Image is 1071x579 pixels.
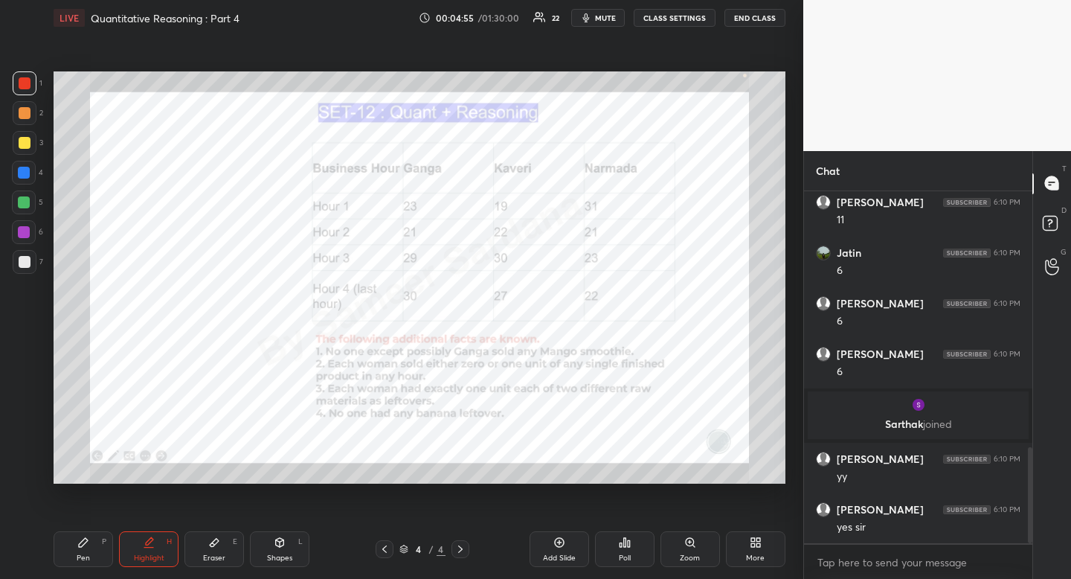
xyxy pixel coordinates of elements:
[12,161,43,185] div: 4
[203,554,225,562] div: Eraser
[54,9,85,27] div: LIVE
[817,196,830,209] img: default.png
[911,397,926,412] img: thumbnail.jpg
[619,554,631,562] div: Poll
[994,299,1020,308] div: 6:10 PM
[943,350,991,359] img: 4P8fHbbgJtejmAAAAAElFTkSuQmCC
[91,11,239,25] h4: Quantitative Reasoning : Part 4
[543,554,576,562] div: Add Slide
[817,452,830,466] img: default.png
[837,365,1020,380] div: 6
[298,538,303,546] div: L
[837,263,1020,278] div: 6
[837,348,924,361] h6: [PERSON_NAME]
[994,350,1020,359] div: 6:10 PM
[634,9,715,27] button: CLASS SETTINGS
[12,220,43,244] div: 6
[680,554,700,562] div: Zoom
[943,249,991,257] img: 4P8fHbbgJtejmAAAAAElFTkSuQmCC
[1061,246,1067,257] p: G
[837,452,924,466] h6: [PERSON_NAME]
[837,213,1020,228] div: 11
[13,71,42,95] div: 1
[817,297,830,310] img: default.png
[837,246,861,260] h6: Jatin
[552,14,559,22] div: 22
[817,246,830,260] img: thumbnail.jpg
[837,520,1020,535] div: yes sir
[411,545,426,554] div: 4
[837,297,924,310] h6: [PERSON_NAME]
[943,505,991,514] img: 4P8fHbbgJtejmAAAAAElFTkSuQmCC
[994,455,1020,464] div: 6:10 PM
[1062,163,1067,174] p: T
[817,503,830,516] img: default.png
[943,198,991,207] img: 4P8fHbbgJtejmAAAAAElFTkSuQmCC
[943,299,991,308] img: 4P8fHbbgJtejmAAAAAElFTkSuQmCC
[994,249,1020,257] div: 6:10 PM
[817,418,1020,430] p: Sarthak
[837,470,1020,484] div: yy
[994,198,1020,207] div: 6:10 PM
[233,538,237,546] div: E
[994,505,1020,514] div: 6:10 PM
[102,538,106,546] div: P
[923,417,952,431] span: joined
[837,503,924,516] h6: [PERSON_NAME]
[267,554,292,562] div: Shapes
[837,196,924,209] h6: [PERSON_NAME]
[804,191,1032,544] div: grid
[13,101,43,125] div: 2
[571,9,625,27] button: mute
[77,554,90,562] div: Pen
[13,250,43,274] div: 7
[724,9,785,27] button: END CLASS
[943,455,991,464] img: 4P8fHbbgJtejmAAAAAElFTkSuQmCC
[837,314,1020,329] div: 6
[12,191,43,214] div: 5
[134,554,164,562] div: Highlight
[1061,205,1067,216] p: D
[746,554,765,562] div: More
[817,348,830,361] img: default.png
[429,545,434,554] div: /
[595,13,616,23] span: mute
[167,538,172,546] div: H
[13,131,43,155] div: 3
[437,543,446,556] div: 4
[804,151,852,191] p: Chat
